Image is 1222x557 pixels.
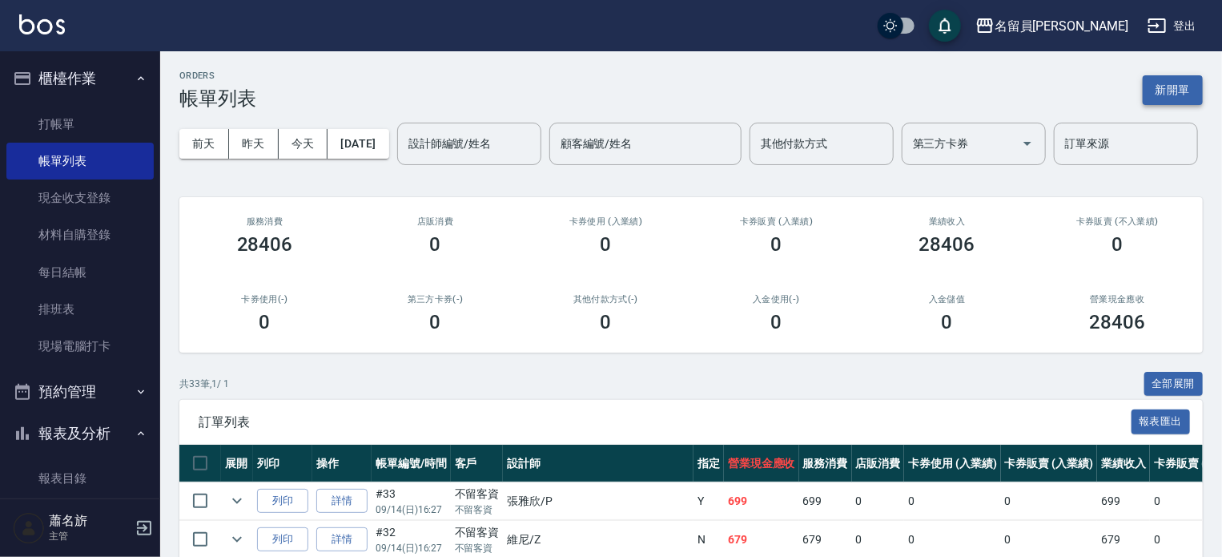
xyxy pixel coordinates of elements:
[179,87,256,110] h3: 帳單列表
[1051,294,1184,305] h2: 營業現金應收
[6,291,154,328] a: 排班表
[540,294,672,305] h2: 其他付款方式(-)
[1144,372,1204,397] button: 全部展開
[1015,131,1040,156] button: Open
[904,445,1001,482] th: 卡券使用 (入業績)
[179,377,229,391] p: 共 33 筆, 1 / 1
[455,524,500,541] div: 不留客資
[430,311,441,333] h3: 0
[995,16,1128,36] div: 名留員[PERSON_NAME]
[6,216,154,253] a: 材料自購登錄
[369,294,501,305] h2: 第三方卡券(-)
[221,445,253,482] th: 展開
[316,527,368,552] a: 詳情
[969,10,1135,42] button: 名留員[PERSON_NAME]
[503,482,693,520] td: 張雅欣 /P
[771,311,782,333] h3: 0
[771,233,782,256] h3: 0
[225,489,249,513] button: expand row
[199,414,1132,430] span: 訂單列表
[328,129,388,159] button: [DATE]
[179,71,256,81] h2: ORDERS
[540,216,672,227] h2: 卡券使用 (入業績)
[199,294,331,305] h2: 卡券使用(-)
[601,233,612,256] h3: 0
[1132,414,1191,429] a: 報表匯出
[852,445,905,482] th: 店販消費
[1132,410,1191,434] button: 報表匯出
[942,311,953,333] h3: 0
[710,294,842,305] h2: 入金使用(-)
[724,482,799,520] td: 699
[724,445,799,482] th: 營業現金應收
[6,106,154,143] a: 打帳單
[225,527,249,551] button: expand row
[6,58,154,99] button: 櫃檯作業
[179,129,229,159] button: 前天
[1141,11,1203,41] button: 登出
[49,529,131,543] p: 主管
[6,413,154,454] button: 報表及分析
[1097,445,1150,482] th: 業績收入
[693,445,724,482] th: 指定
[6,371,154,413] button: 預約管理
[6,180,154,216] a: 現金收支登錄
[601,311,612,333] h3: 0
[6,143,154,180] a: 帳單列表
[799,445,852,482] th: 服務消費
[316,489,368,514] a: 詳情
[19,14,65,34] img: Logo
[229,129,279,159] button: 昨天
[13,512,45,544] img: Person
[6,460,154,497] a: 報表目錄
[1097,482,1150,520] td: 699
[199,216,331,227] h3: 服務消費
[312,445,372,482] th: 操作
[6,498,154,535] a: 店家日報表
[257,527,308,552] button: 列印
[503,445,693,482] th: 設計師
[1143,82,1203,97] a: 新開單
[455,541,500,555] p: 不留客資
[279,129,328,159] button: 今天
[455,486,500,503] div: 不留客資
[253,445,312,482] th: 列印
[6,254,154,291] a: 每日結帳
[1051,216,1184,227] h2: 卡券販賣 (不入業績)
[1112,233,1124,256] h3: 0
[49,513,131,529] h5: 蕭名旂
[852,482,905,520] td: 0
[372,445,451,482] th: 帳單編號/時間
[376,503,447,517] p: 09/14 (日) 16:27
[904,482,1001,520] td: 0
[693,482,724,520] td: Y
[929,10,961,42] button: save
[372,482,451,520] td: #33
[237,233,293,256] h3: 28406
[455,503,500,517] p: 不留客資
[919,233,975,256] h3: 28406
[259,311,271,333] h3: 0
[1001,445,1098,482] th: 卡券販賣 (入業績)
[881,294,1013,305] h2: 入金儲值
[376,541,447,555] p: 09/14 (日) 16:27
[1090,311,1146,333] h3: 28406
[710,216,842,227] h2: 卡券販賣 (入業績)
[257,489,308,514] button: 列印
[369,216,501,227] h2: 店販消費
[1001,482,1098,520] td: 0
[1143,75,1203,105] button: 新開單
[881,216,1013,227] h2: 業績收入
[430,233,441,256] h3: 0
[451,445,504,482] th: 客戶
[799,482,852,520] td: 699
[6,328,154,365] a: 現場電腦打卡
